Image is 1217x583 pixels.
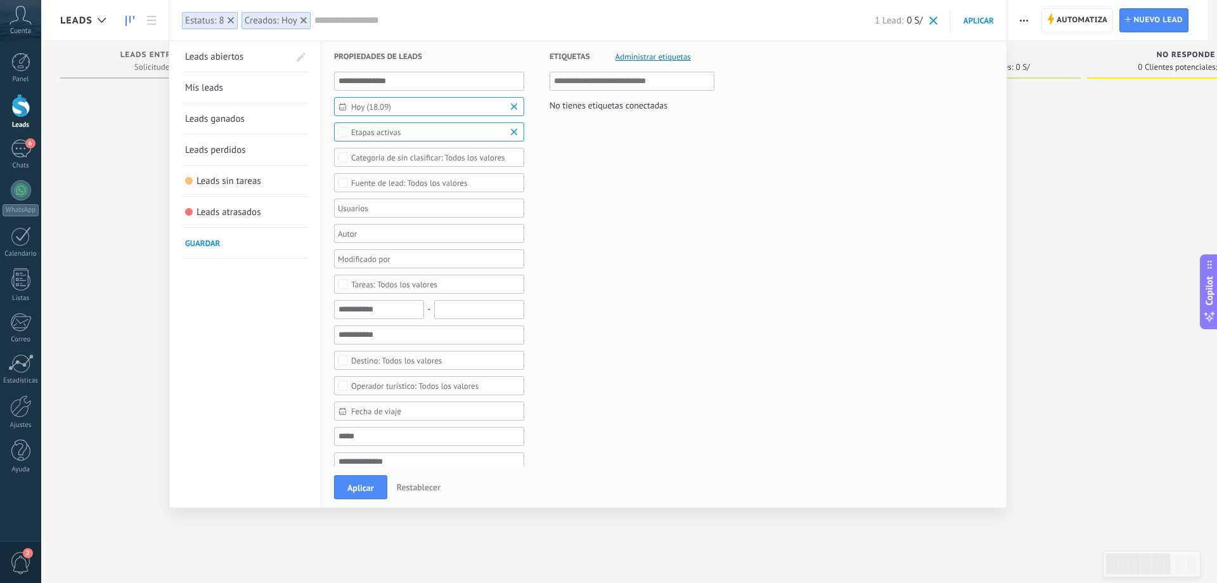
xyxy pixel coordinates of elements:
div: Creados: Hoy [245,15,297,27]
span: 0 S/ [906,15,922,27]
li: Leads atrasados [182,197,308,228]
span: Restablecer [397,481,441,493]
div: Todos los valores [351,280,437,289]
div: Todos los valores [351,381,479,391]
a: Leads sin tareas [185,166,305,196]
div: Todos los valores [351,153,505,162]
div: Leads [3,121,39,129]
div: Panel [3,75,39,84]
span: Cuenta [10,27,31,36]
li: Mis leads [182,72,308,103]
span: 2 [23,548,33,558]
span: - [427,301,430,318]
li: Leads sin tareas [182,166,308,197]
span: Leads sin tareas [185,177,193,185]
li: Leads ganados [182,103,308,134]
div: Ayuda [3,466,39,474]
div: No tienes etiquetas conectadas [550,97,667,114]
span: 1 Lead: [875,15,903,27]
li: Guardar [182,228,308,259]
div: Chats [3,162,39,170]
li: Leads perdidos [182,134,308,166]
div: Estatus: 8 [185,15,224,27]
span: Copilot [1203,276,1216,305]
a: Leads ganados [185,103,305,134]
span: Leads perdidos [185,144,246,156]
div: Listas [3,294,39,303]
span: Mis leads [185,82,223,94]
a: Leads perdidos [185,134,305,165]
span: Aplicar [347,483,374,492]
span: Etiquetas [550,41,590,72]
span: Propiedades de leads [334,41,422,72]
a: Leads abiertos [185,41,289,72]
a: Guardar [185,228,305,258]
div: Estadísticas [3,377,39,385]
span: Leads sin tareas [196,175,261,187]
span: Leads ganados [185,113,245,125]
a: Leads atrasados [185,197,305,227]
span: Aplicar [963,15,994,26]
span: Administrar etiquetas [615,53,691,61]
button: Aplicar [334,475,387,499]
span: 6 [25,138,35,148]
div: Todos los valores [351,356,442,365]
span: Leads atrasados [196,206,261,218]
a: Mis leads [185,72,305,103]
button: Restablecer [392,478,446,497]
div: WhatsApp [3,204,39,216]
div: Calendario [3,250,39,258]
span: Leads atrasados [185,208,193,216]
div: Todos los valores [351,178,468,188]
span: Guardar [185,238,221,249]
button: Aplicar [951,10,1000,32]
span: Hoy (18.09) [351,102,517,112]
div: Correo [3,336,39,344]
div: Etapas activas [351,128,401,137]
span: Fecha de viaje [351,407,517,416]
span: Leads abiertos [185,51,243,63]
div: Ajustes [3,421,39,429]
li: Leads abiertos [182,41,308,72]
